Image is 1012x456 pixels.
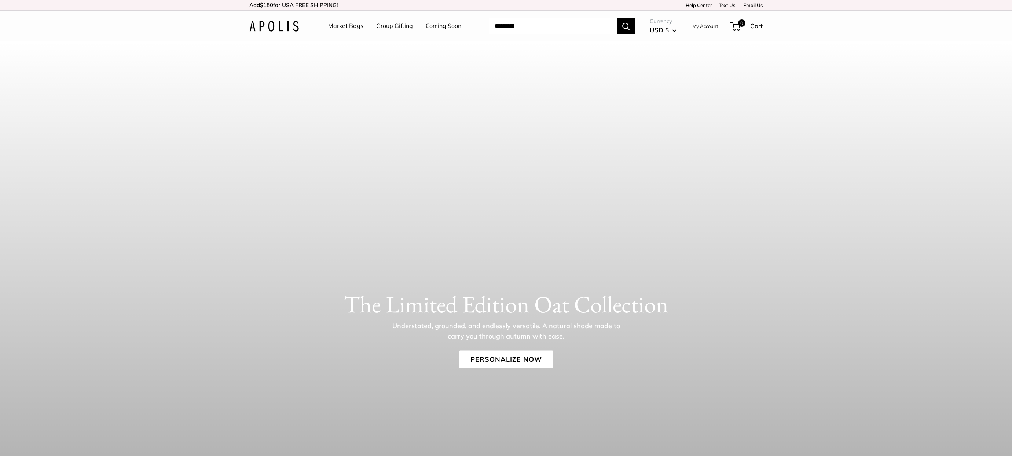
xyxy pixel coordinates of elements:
[692,22,718,30] a: My Account
[489,18,617,34] input: Search...
[260,1,273,8] span: $150
[741,2,763,8] a: Email Us
[328,21,363,32] a: Market Bags
[459,351,553,368] a: Personalize Now
[376,21,413,32] a: Group Gifting
[750,22,763,30] span: Cart
[426,21,461,32] a: Coming Soon
[650,26,669,34] span: USD $
[249,290,763,318] h1: The Limited Edition Oat Collection
[617,18,635,34] button: Search
[683,2,712,8] a: Help Center
[249,21,299,32] img: Apolis
[719,2,735,8] a: Text Us
[387,321,625,341] p: Understated, grounded, and endlessly versatile. A natural shade made to carry you through autumn ...
[650,16,676,26] span: Currency
[731,20,763,32] a: 0 Cart
[738,19,745,27] span: 0
[650,24,676,36] button: USD $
